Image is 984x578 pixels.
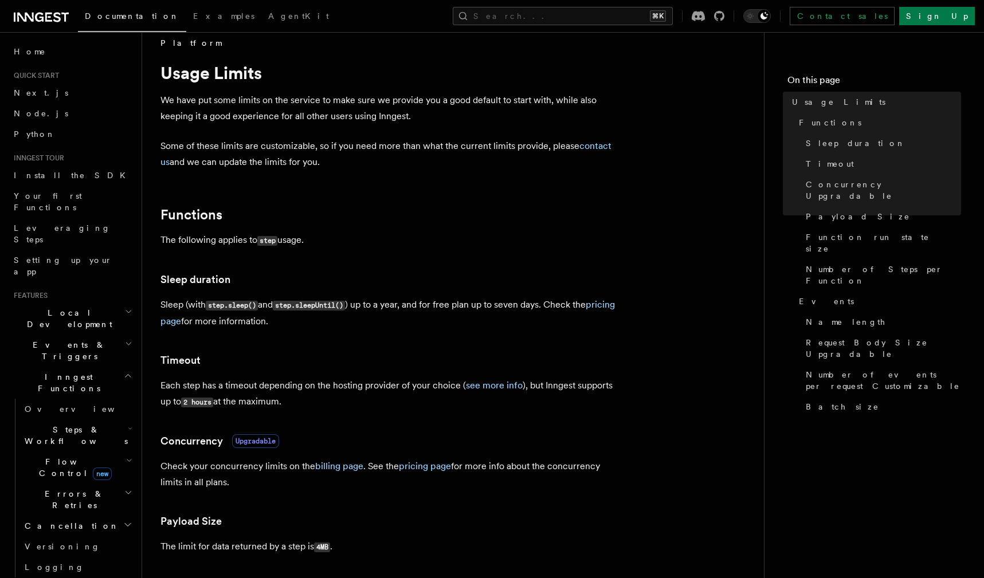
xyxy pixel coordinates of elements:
span: Setting up your app [14,255,112,276]
code: 2 hours [181,398,213,407]
a: Number of events per request Customizable [801,364,961,396]
p: The limit for data returned by a step is . [160,538,619,555]
span: Upgradable [232,434,279,448]
a: Concurrency Upgradable [801,174,961,206]
span: Batch size [806,401,879,412]
a: Sign Up [899,7,975,25]
span: Documentation [85,11,179,21]
span: Name length [806,316,886,328]
span: Events & Triggers [9,339,125,362]
h4: On this page [787,73,961,92]
span: Payload Size [806,211,910,222]
span: Request Body Size Upgradable [806,337,961,360]
span: Concurrency Upgradable [806,179,961,202]
span: Local Development [9,307,125,330]
code: step [257,236,277,246]
button: Steps & Workflows [20,419,135,451]
a: Timeout [160,352,201,368]
a: Functions [794,112,961,133]
kbd: ⌘K [650,10,666,22]
a: Sleep duration [160,272,230,288]
button: Toggle dark mode [743,9,771,23]
a: Batch size [801,396,961,417]
a: Examples [186,3,261,31]
a: Documentation [78,3,186,32]
button: Errors & Retries [20,483,135,516]
span: Timeout [806,158,854,170]
code: step.sleepUntil() [273,301,345,310]
button: Flow Controlnew [20,451,135,483]
a: Name length [801,312,961,332]
a: billing page [315,461,363,471]
span: Steps & Workflows [20,424,128,447]
a: Events [794,291,961,312]
span: Features [9,291,48,300]
code: 4MB [314,542,330,552]
a: Your first Functions [9,186,135,218]
a: Usage Limits [787,92,961,112]
a: Leveraging Steps [9,218,135,250]
span: Logging [25,563,84,572]
a: see more info [466,380,523,391]
span: Sleep duration [806,137,905,149]
button: Search...⌘K [453,7,673,25]
span: Home [14,46,46,57]
span: Number of events per request Customizable [806,369,961,392]
span: Inngest Functions [9,371,124,394]
span: Flow Control [20,456,126,479]
p: Some of these limits are customizable, so if you need more than what the current limits provide, ... [160,138,619,170]
a: Overview [20,399,135,419]
p: We have put some limits on the service to make sure we provide you a good default to start with, ... [160,92,619,124]
span: Inngest tour [9,154,64,163]
span: Errors & Retries [20,488,124,511]
a: Install the SDK [9,165,135,186]
button: Inngest Functions [9,367,135,399]
span: Your first Functions [14,191,82,212]
span: Function run state size [806,231,961,254]
span: Overview [25,404,143,414]
p: Each step has a timeout depending on the hosting provider of your choice ( ), but Inngest support... [160,378,619,410]
span: AgentKit [268,11,329,21]
a: AgentKit [261,3,336,31]
h1: Usage Limits [160,62,619,83]
span: Number of Steps per Function [806,264,961,286]
span: Platform [160,37,221,49]
a: Versioning [20,536,135,557]
span: Leveraging Steps [14,223,111,244]
span: Functions [799,117,861,128]
span: Cancellation [20,520,119,532]
a: Home [9,41,135,62]
a: Next.js [9,82,135,103]
span: Events [799,296,854,307]
a: Payload Size [160,513,222,529]
button: Cancellation [20,516,135,536]
p: Sleep (with and ) up to a year, and for free plan up to seven days. Check the for more information. [160,297,619,329]
span: Examples [193,11,254,21]
a: Logging [20,557,135,577]
span: Quick start [9,71,59,80]
p: The following applies to usage. [160,232,619,249]
span: new [93,467,112,480]
a: Function run state size [801,227,961,259]
a: Node.js [9,103,135,124]
button: Local Development [9,302,135,335]
code: step.sleep() [206,301,258,310]
a: Sleep duration [801,133,961,154]
p: Check your concurrency limits on the . See the for more info about the concurrency limits in all ... [160,458,619,490]
a: Number of Steps per Function [801,259,961,291]
a: Contact sales [790,7,895,25]
a: ConcurrencyUpgradable [160,433,279,449]
button: Events & Triggers [9,335,135,367]
a: Request Body Size Upgradable [801,332,961,364]
a: Timeout [801,154,961,174]
span: Versioning [25,542,100,551]
span: Node.js [14,109,68,118]
span: Python [14,129,56,139]
a: pricing page [399,461,451,471]
a: Functions [160,207,222,223]
div: Inngest Functions [9,399,135,577]
span: Usage Limits [792,96,885,108]
a: Payload Size [801,206,961,227]
a: Setting up your app [9,250,135,282]
span: Next.js [14,88,68,97]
